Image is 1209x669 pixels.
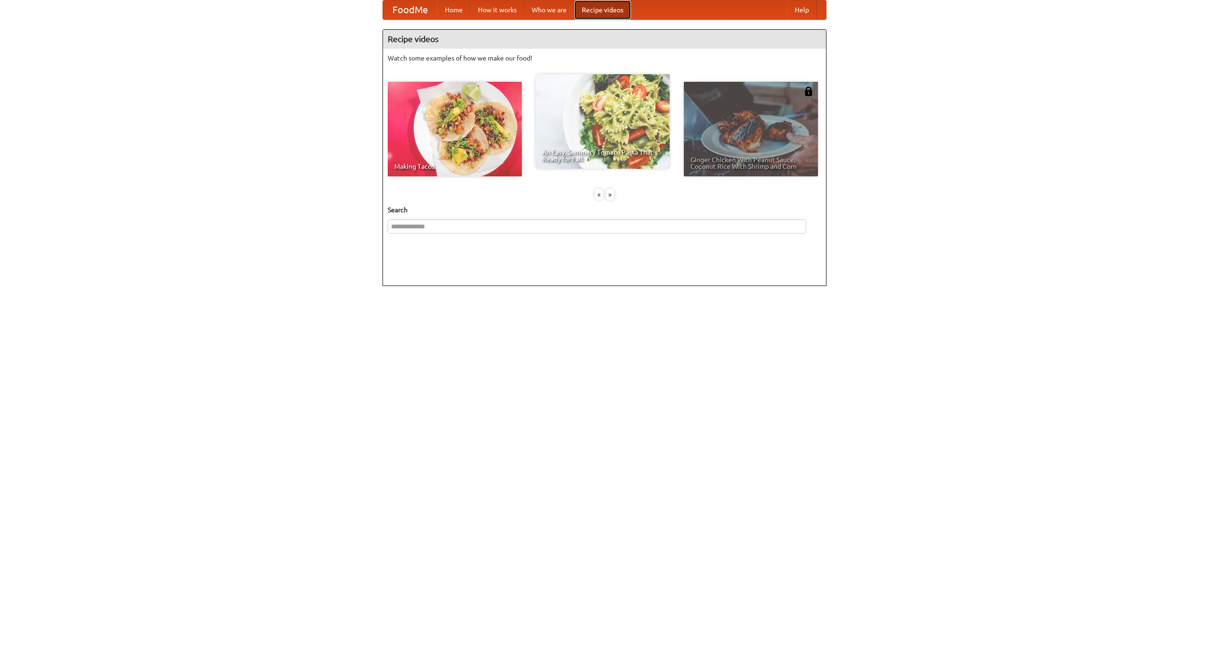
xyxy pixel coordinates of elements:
span: An Easy, Summery Tomato Pasta That's Ready for Fall [542,149,663,162]
div: » [606,189,614,200]
div: « [595,189,603,200]
h5: Search [388,205,821,215]
span: Making Tacos [394,163,515,170]
a: An Easy, Summery Tomato Pasta That's Ready for Fall [536,74,670,169]
a: Recipe videos [574,0,631,19]
a: FoodMe [383,0,437,19]
a: Home [437,0,470,19]
a: Help [787,0,817,19]
h4: Recipe videos [383,30,826,49]
a: Who we are [524,0,574,19]
p: Watch some examples of how we make our food! [388,53,821,63]
a: Making Tacos [388,82,522,176]
img: 483408.png [804,87,813,96]
a: How it works [470,0,524,19]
